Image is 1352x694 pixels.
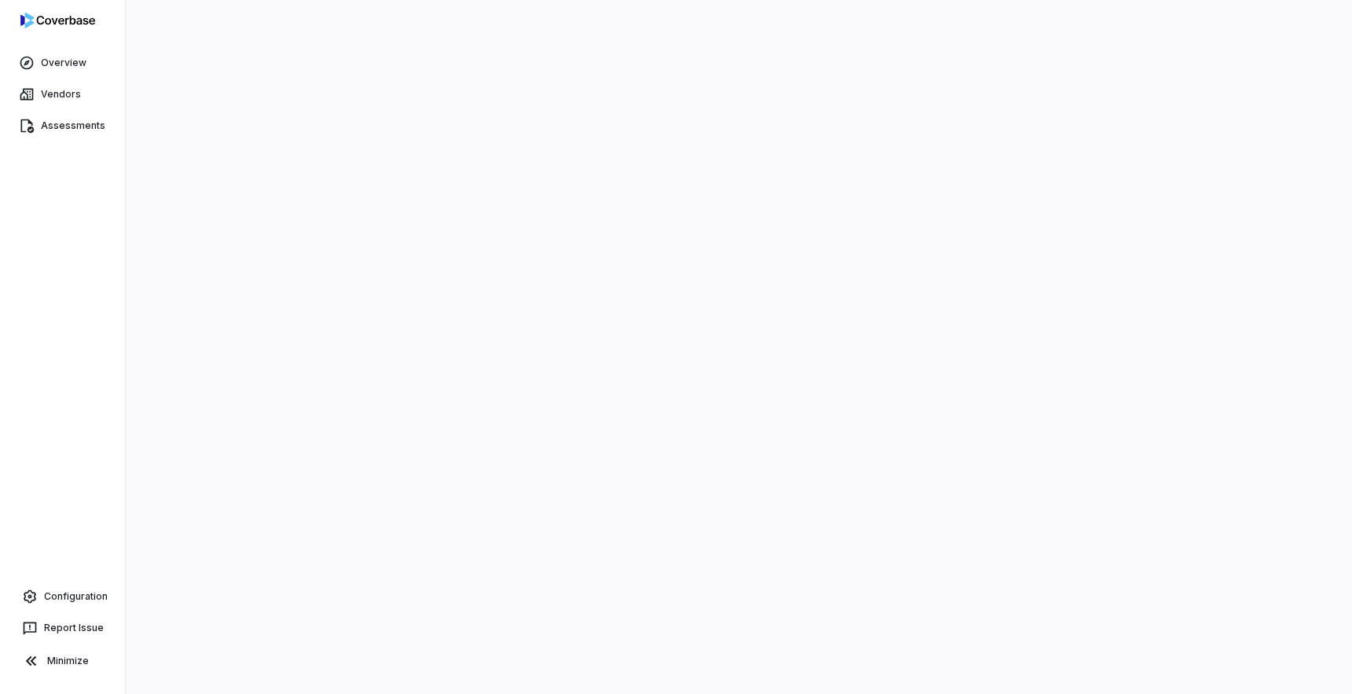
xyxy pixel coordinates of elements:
[6,614,119,642] button: Report Issue
[3,112,122,140] a: Assessments
[6,582,119,611] a: Configuration
[6,645,119,677] button: Minimize
[3,49,122,77] a: Overview
[20,13,95,28] img: logo-D7KZi-bG.svg
[3,80,122,108] a: Vendors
